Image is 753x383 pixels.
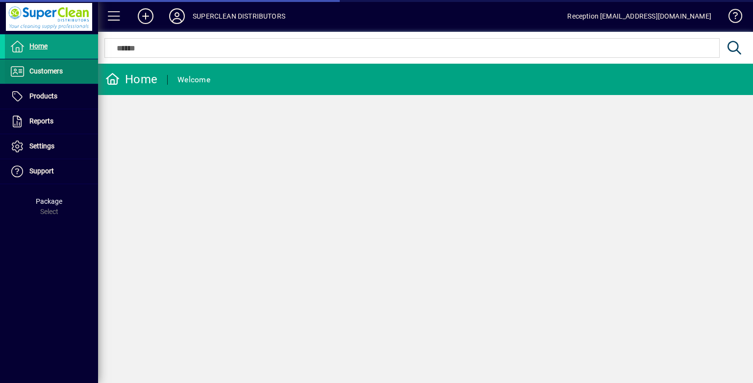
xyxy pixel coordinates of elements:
[177,72,210,88] div: Welcome
[29,142,54,150] span: Settings
[29,117,53,125] span: Reports
[193,8,285,24] div: SUPERCLEAN DISTRIBUTORS
[29,42,48,50] span: Home
[5,109,98,134] a: Reports
[29,92,57,100] span: Products
[29,67,63,75] span: Customers
[5,134,98,159] a: Settings
[567,8,711,24] div: Reception [EMAIL_ADDRESS][DOMAIN_NAME]
[5,59,98,84] a: Customers
[161,7,193,25] button: Profile
[721,2,741,34] a: Knowledge Base
[105,72,157,87] div: Home
[130,7,161,25] button: Add
[29,167,54,175] span: Support
[5,159,98,184] a: Support
[5,84,98,109] a: Products
[36,197,62,205] span: Package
